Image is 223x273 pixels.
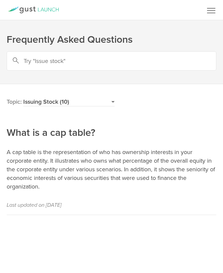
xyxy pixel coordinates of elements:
p: A cap table is the representation of who has ownership interests in your corporate entity. It ill... [7,148,216,191]
h2: Topic: [7,53,115,106]
p: Last updated on [DATE] [7,201,216,209]
h1: Frequently Asked Questions [7,33,216,46]
input: Try "Issue stock" [7,51,216,71]
a: Gust [8,7,59,13]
